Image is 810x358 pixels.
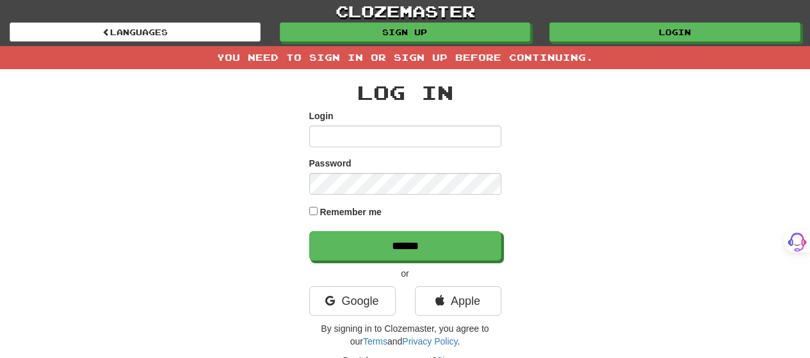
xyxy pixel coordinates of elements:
p: or [309,267,501,280]
a: Languages [10,22,261,42]
label: Login [309,110,334,122]
h2: Log In [309,82,501,103]
a: Privacy Policy [402,336,457,346]
a: Terms [363,336,387,346]
a: Sign up [280,22,531,42]
a: Google [309,286,396,316]
a: Login [549,22,800,42]
label: Remember me [320,206,382,218]
a: Apple [415,286,501,316]
label: Password [309,157,352,170]
p: By signing in to Clozemaster, you agree to our and . [309,322,501,348]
